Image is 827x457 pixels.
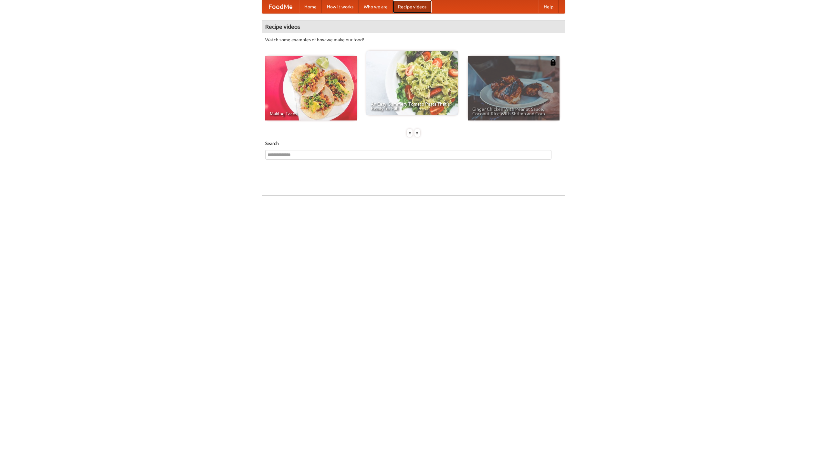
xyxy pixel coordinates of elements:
a: FoodMe [262,0,299,13]
a: Who we are [359,0,393,13]
p: Watch some examples of how we make our food! [265,36,562,43]
a: Help [539,0,559,13]
a: An Easy, Summery Tomato Pasta That's Ready for Fall [366,51,458,115]
a: Making Tacos [265,56,357,120]
a: How it works [322,0,359,13]
div: » [414,129,420,137]
span: Making Tacos [270,111,352,116]
h4: Recipe videos [262,20,565,33]
h5: Search [265,140,562,147]
div: « [407,129,413,137]
span: An Easy, Summery Tomato Pasta That's Ready for Fall [371,102,454,111]
a: Home [299,0,322,13]
img: 483408.png [550,59,556,66]
a: Recipe videos [393,0,432,13]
